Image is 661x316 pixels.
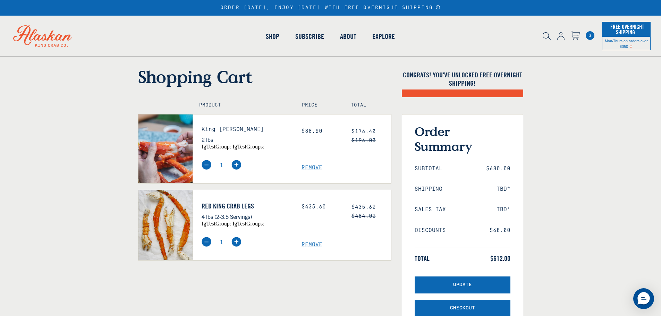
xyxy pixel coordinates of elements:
[453,282,472,288] span: Update
[351,102,385,108] h4: Total
[231,237,241,247] img: plus
[231,160,241,170] img: plus
[202,135,291,144] p: 2 lbs
[351,137,376,144] s: $196.00
[402,71,523,87] h4: Congrats! You've unlocked FREE OVERNIGHT SHIPPING!
[415,165,442,172] span: Subtotal
[3,16,82,57] img: Alaskan King Crab Co. logo
[332,17,364,56] a: About
[287,17,332,56] a: Subscribe
[351,128,376,135] span: $176.40
[415,276,510,293] button: Update
[302,241,391,248] a: Remove
[258,17,287,56] a: Shop
[351,213,376,219] s: $484.00
[415,186,442,193] span: Shipping
[138,190,193,260] img: Red King Crab Legs - 4 lbs (2-3.5 Servings)
[543,32,551,40] img: search
[202,160,211,170] img: minus
[633,288,654,309] div: Messenger Dummy Widget
[629,44,633,49] span: Shipping Notice Icon
[415,124,510,154] h3: Order Summary
[486,165,510,172] span: $680.00
[351,204,376,210] span: $435.60
[586,31,594,40] span: 3
[202,144,231,150] span: igTestGroup:
[415,227,446,234] span: Discounts
[232,221,264,227] span: igTestGroups:
[609,22,644,37] span: Free Overnight Shipping
[450,305,475,311] span: Checkout
[571,31,580,41] a: Cart
[202,202,291,210] a: Red King Crab Legs
[490,254,510,263] span: $612.00
[586,31,594,40] a: Cart
[138,114,193,183] img: King Crab Knuckles - 2 lbs
[364,17,403,56] a: Explore
[202,221,231,227] span: igTestGroup:
[435,5,441,10] a: Announcement Bar Modal
[302,164,391,171] a: Remove
[302,128,341,135] div: $88.20
[202,237,211,247] img: minus
[490,227,510,234] span: $68.00
[202,212,291,221] p: 4 lbs (2-3.5 Servings)
[302,204,341,210] div: $435.60
[199,102,287,108] h4: Product
[220,5,441,11] div: ORDER [DATE], ENJOY [DATE] WITH FREE OVERNIGHT SHIPPING
[605,38,648,49] span: Mon-Thurs on orders over $350
[415,254,430,263] span: Total
[138,67,391,87] h1: Shopping Cart
[302,102,336,108] h4: Price
[202,126,291,133] h3: King [PERSON_NAME]
[557,32,565,40] img: account
[415,206,446,213] span: Sales Tax
[232,144,264,150] span: igTestGroups:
